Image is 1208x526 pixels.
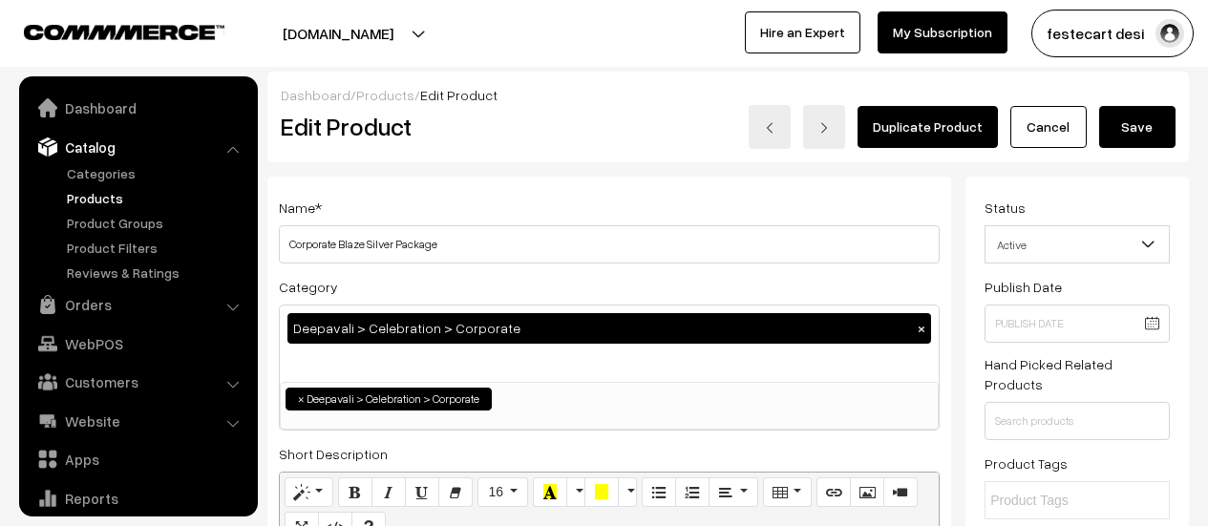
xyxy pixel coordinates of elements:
[913,320,930,337] button: ×
[62,188,251,208] a: Products
[816,477,851,508] button: Link (CTRL+K)
[281,85,1176,105] div: / /
[24,19,191,42] a: COMMMERCE
[1099,106,1176,148] button: Save
[763,477,812,508] button: Table
[286,388,492,410] li: Deepavali > Celebration > Corporate
[709,477,757,508] button: Paragraph
[338,477,372,508] button: Bold (CTRL+B)
[818,122,830,134] img: right-arrow.png
[985,228,1169,262] span: Active
[62,263,251,283] a: Reviews & Ratings
[985,225,1170,263] span: Active
[287,313,931,344] div: Deepavali > Celebration > Corporate
[675,477,710,508] button: Ordered list (CTRL+SHIFT+NUM8)
[279,225,940,263] input: Name
[566,477,585,508] button: More Color
[24,91,251,125] a: Dashboard
[438,477,473,508] button: Remove Font Style (CTRL+\)
[420,87,498,103] span: Edit Product
[990,491,1157,511] input: Product Tags
[24,287,251,322] a: Orders
[584,477,619,508] button: Background Color
[533,477,567,508] button: Recent Color
[279,277,338,297] label: Category
[618,477,637,508] button: More Color
[24,365,251,399] a: Customers
[1031,10,1194,57] button: festecart desi
[24,481,251,515] a: Reports
[24,130,251,164] a: Catalog
[62,213,251,233] a: Product Groups
[371,477,406,508] button: Italic (CTRL+I)
[745,11,860,53] a: Hire an Expert
[279,198,322,218] label: Name
[850,477,884,508] button: Picture
[985,354,1170,394] label: Hand Picked Related Products
[24,25,224,39] img: COMMMERCE
[298,390,305,408] span: ×
[1010,106,1087,148] a: Cancel
[477,477,528,508] button: Font Size
[281,112,637,141] h2: Edit Product
[24,404,251,438] a: Website
[642,477,676,508] button: Unordered list (CTRL+SHIFT+NUM7)
[878,11,1007,53] a: My Subscription
[356,87,414,103] a: Products
[285,477,333,508] button: Style
[858,106,998,148] a: Duplicate Product
[62,163,251,183] a: Categories
[985,305,1170,343] input: Publish Date
[279,444,388,464] label: Short Description
[488,484,503,499] span: 16
[216,10,460,57] button: [DOMAIN_NAME]
[985,402,1170,440] input: Search products
[24,442,251,476] a: Apps
[985,277,1062,297] label: Publish Date
[405,477,439,508] button: Underline (CTRL+U)
[62,238,251,258] a: Product Filters
[985,198,1026,218] label: Status
[985,453,1068,473] label: Product Tags
[764,122,775,134] img: left-arrow.png
[24,326,251,361] a: WebPOS
[281,87,350,103] a: Dashboard
[1155,19,1184,48] img: user
[883,477,918,508] button: Video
